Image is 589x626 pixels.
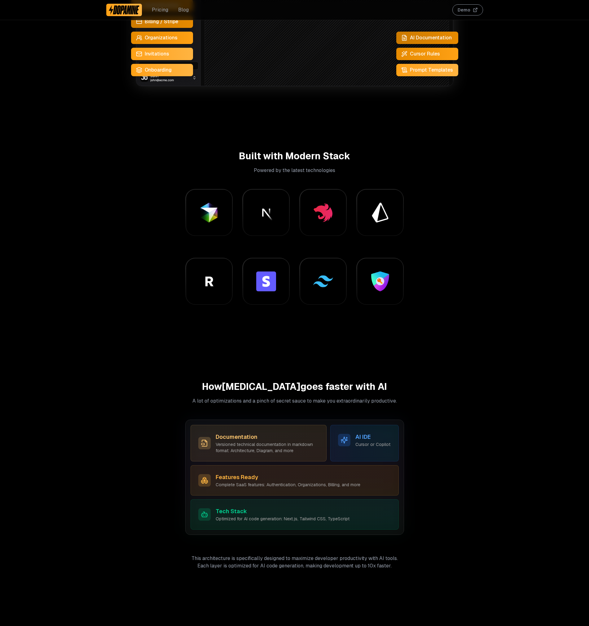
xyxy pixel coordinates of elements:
p: Versioned technical documentation in markdown format: Architecture, Diagram, and more [216,441,319,454]
p: This architecture is specifically designed to maximize developer productivity with AI tools. Each... [191,555,399,570]
p: Cursor or Copilot [355,441,390,447]
span: Invitations [145,50,169,58]
a: Billing / Stripe [131,15,193,28]
h3: Documentation [216,433,319,441]
span: Billing / Stripe [145,18,178,25]
p: Optimized for AI code generation: Next.js, Tailwind CSS, TypeScript [216,516,349,522]
h3: AI IDE [355,433,390,441]
span: Onboarding [145,66,172,74]
h3: Tech Stack [216,507,349,516]
img: Dopamine [109,5,140,15]
p: Complete SaaS features: Authentication, Organizations, Billing, and more [216,482,360,488]
p: A lot of optimizations and a pinch of secret sauce to make you extraordinarily productive. [185,397,404,405]
a: Blog [178,6,189,14]
span: Cursor Rules [410,50,440,58]
a: Pricing [152,6,168,14]
span: AI Documentation [410,34,452,42]
h2: How [MEDICAL_DATA] goes faster with AI [185,381,404,392]
a: Dopamine [106,4,142,16]
span: Prompt Templates [410,66,453,74]
button: Demo [452,4,483,15]
p: Powered by the latest technologies [106,167,483,174]
h3: Features Ready [216,473,360,482]
span: Organizations [145,34,178,42]
h2: Built with Modern Stack [106,151,483,162]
